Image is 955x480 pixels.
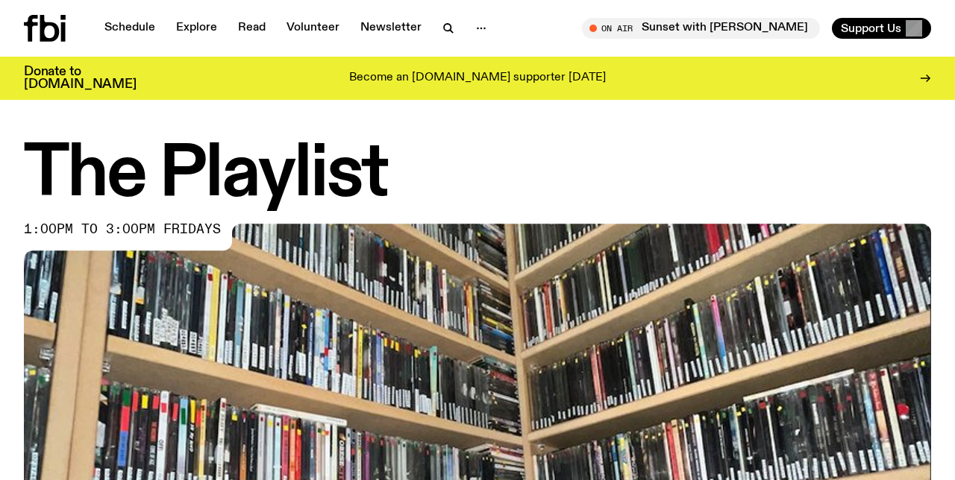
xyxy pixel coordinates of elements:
[841,22,901,35] span: Support Us
[24,224,221,236] span: 1:00pm to 3:00pm fridays
[167,18,226,39] a: Explore
[278,18,348,39] a: Volunteer
[582,18,820,39] button: On AirSunset with [PERSON_NAME]
[24,66,137,91] h3: Donate to [DOMAIN_NAME]
[229,18,275,39] a: Read
[24,142,931,209] h1: The Playlist
[351,18,430,39] a: Newsletter
[95,18,164,39] a: Schedule
[832,18,931,39] button: Support Us
[349,72,606,85] p: Become an [DOMAIN_NAME] supporter [DATE]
